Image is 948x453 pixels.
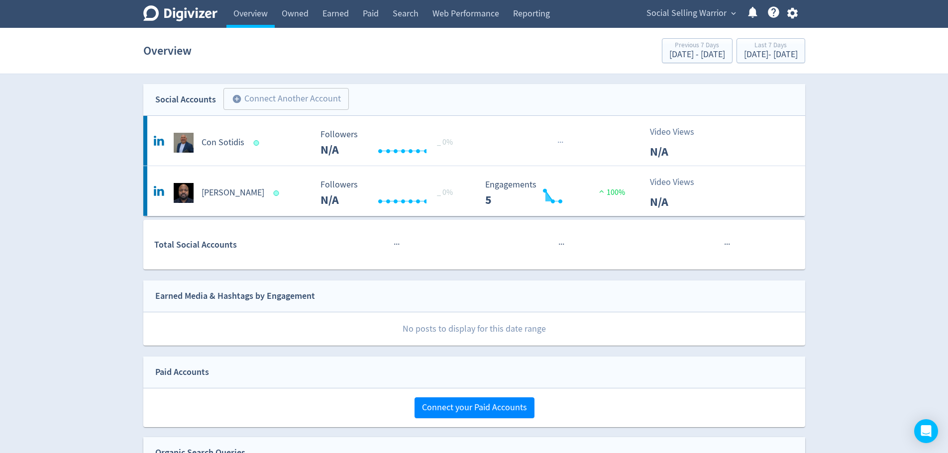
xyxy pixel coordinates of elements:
span: _ 0% [437,137,453,147]
p: N/A [650,143,707,161]
span: Data last synced: 9 Sep 2025, 6:02am (AEST) [253,140,262,146]
span: · [724,238,726,251]
span: Social Selling Warrior [646,5,727,21]
svg: Engagements 5 [480,180,630,206]
span: · [398,238,400,251]
span: · [559,136,561,149]
a: Connect Another Account [216,90,349,110]
div: Last 7 Days [744,42,798,50]
span: · [394,238,396,251]
img: positive-performance.svg [597,187,607,195]
a: Con Sotidis undefinedCon Sotidis Followers --- _ 0% Followers N/A ···Video ViewsN/A [143,116,805,166]
span: · [728,238,730,251]
h5: [PERSON_NAME] [202,187,264,199]
h1: Overview [143,35,192,67]
div: Earned Media & Hashtags by Engagement [155,289,315,303]
span: add_circle [232,94,242,104]
div: Paid Accounts [155,365,209,379]
button: Connect your Paid Accounts [415,397,534,418]
span: · [558,238,560,251]
button: Previous 7 Days[DATE] - [DATE] [662,38,733,63]
span: · [560,238,562,251]
span: _ 0% [437,187,453,197]
svg: Followers --- [316,130,465,156]
div: Open Intercom Messenger [914,419,938,443]
span: Connect your Paid Accounts [422,403,527,412]
span: · [396,238,398,251]
button: Connect Another Account [223,88,349,110]
button: Last 7 Days[DATE]- [DATE] [737,38,805,63]
p: Video Views [650,125,707,139]
span: · [562,238,564,251]
span: · [726,238,728,251]
span: Data last synced: 9 Sep 2025, 5:02am (AEST) [273,190,282,196]
div: Social Accounts [155,92,216,107]
span: expand_more [729,9,738,18]
p: No posts to display for this date range [144,312,805,346]
p: Video Views [650,176,707,189]
a: Connect your Paid Accounts [415,402,534,413]
div: [DATE] - [DATE] [669,50,725,59]
div: [DATE] - [DATE] [744,50,798,59]
h5: Con Sotidis [202,137,244,149]
div: Total Social Accounts [154,238,313,252]
button: Social Selling Warrior [643,5,738,21]
a: Tapiwa Masenda undefined[PERSON_NAME] Followers --- _ 0% Followers N/A Engagements 5 Engagements ... [143,166,805,216]
div: Previous 7 Days [669,42,725,50]
svg: Followers --- [316,180,465,206]
span: 100% [597,187,625,197]
span: · [561,136,563,149]
img: Tapiwa Masenda undefined [174,183,194,203]
img: Con Sotidis undefined [174,133,194,153]
span: · [557,136,559,149]
p: N/A [650,193,707,211]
